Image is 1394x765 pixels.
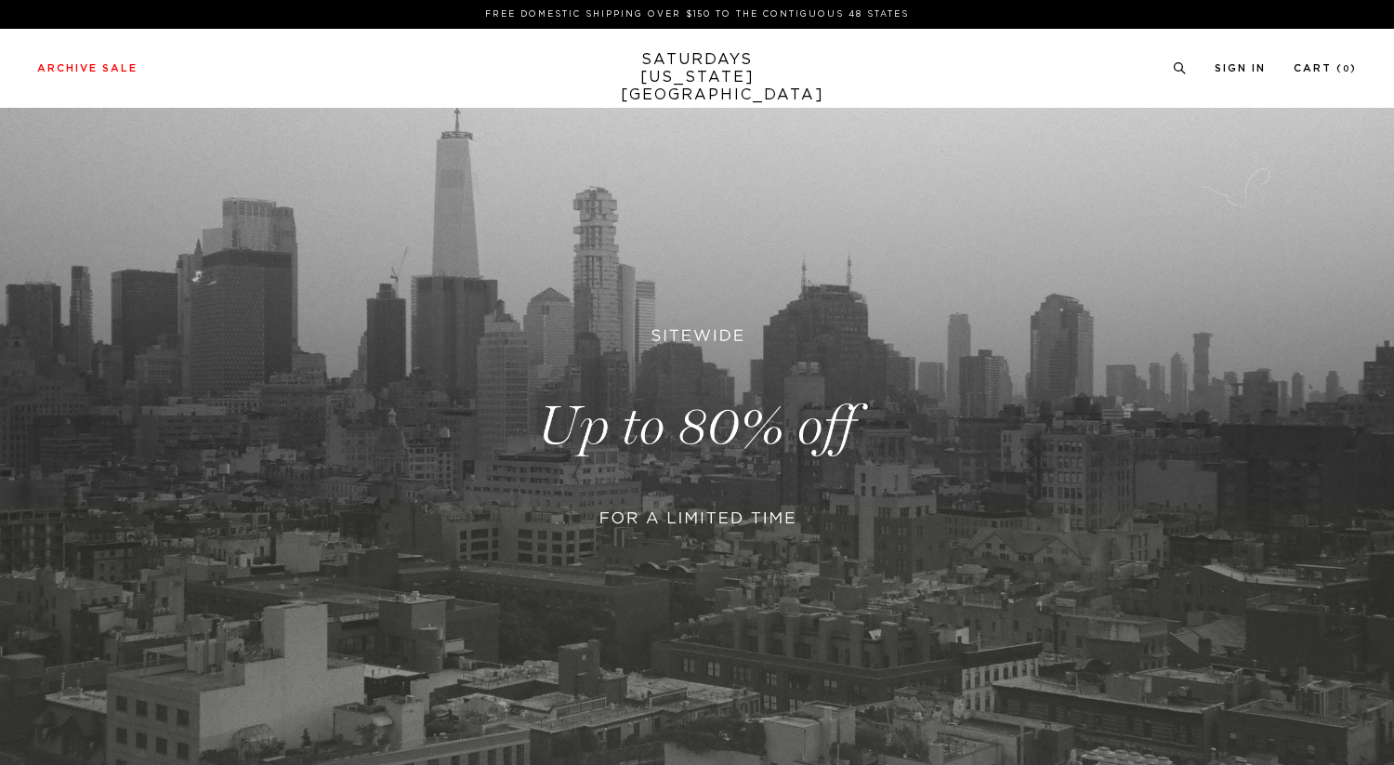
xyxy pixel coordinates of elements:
[1343,65,1350,73] small: 0
[621,51,774,104] a: SATURDAYS[US_STATE][GEOGRAPHIC_DATA]
[1215,63,1266,73] a: Sign In
[45,7,1349,21] p: FREE DOMESTIC SHIPPING OVER $150 TO THE CONTIGUOUS 48 STATES
[37,63,138,73] a: Archive Sale
[1294,63,1357,73] a: Cart (0)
